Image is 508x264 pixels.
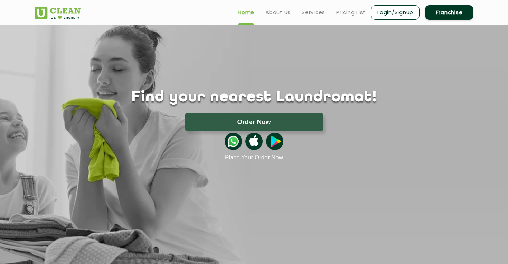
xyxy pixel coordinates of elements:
a: Home [238,8,254,17]
img: playstoreicon.png [266,133,283,150]
a: Pricing List [336,8,366,17]
img: UClean Laundry and Dry Cleaning [35,7,81,19]
a: Franchise [425,5,473,20]
a: Login/Signup [371,5,420,20]
a: Services [302,8,325,17]
a: About us [265,8,291,17]
h1: Find your nearest Laundromat! [29,89,479,106]
img: whatsappicon.png [225,133,242,150]
button: Order Now [185,113,323,131]
a: Place Your Order Now [225,154,283,161]
img: apple-icon.png [245,133,263,150]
